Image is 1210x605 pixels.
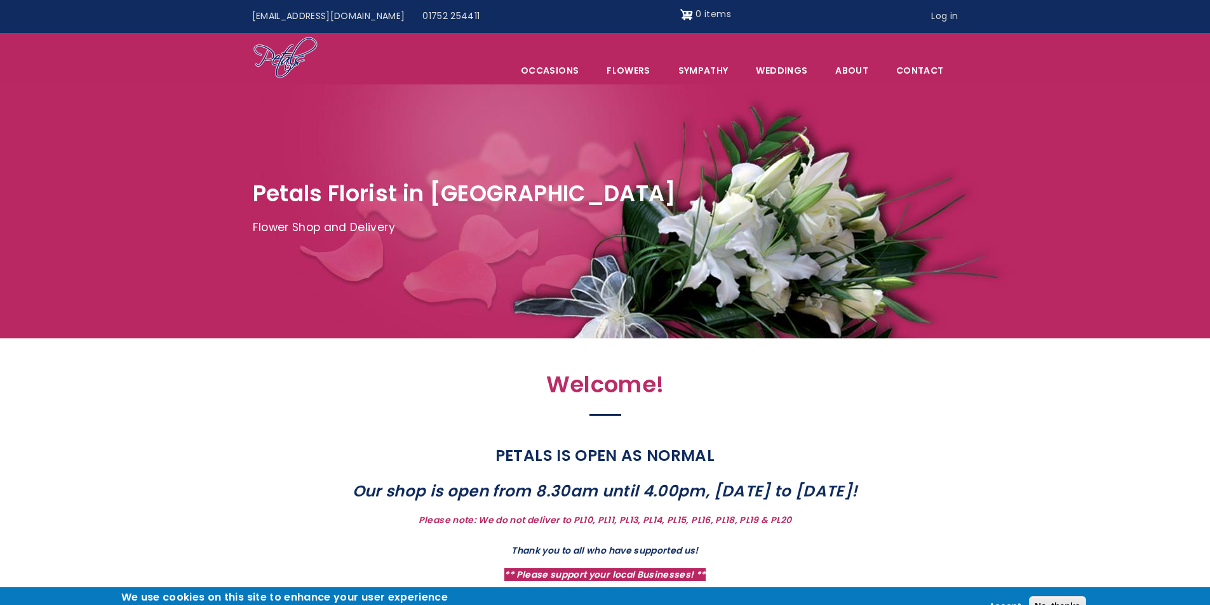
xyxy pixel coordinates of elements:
a: 01752 254411 [413,4,488,29]
img: Shopping cart [680,4,693,25]
strong: Thank you to all who have supported us! [511,544,699,557]
span: Weddings [743,57,821,84]
strong: Please note: We do not deliver to PL10, PL11, PL13, PL14, PL15, PL16, PL18, PL19 & PL20 [419,514,791,526]
a: Sympathy [665,57,742,84]
span: Petals Florist in [GEOGRAPHIC_DATA] [253,178,676,209]
a: Log in [922,4,967,29]
strong: Our shop is open from 8.30am until 4.00pm, [DATE] to [DATE]! [353,480,858,502]
strong: ** Please support your local Businesses! ** [504,568,705,581]
a: Contact [883,57,957,84]
a: [EMAIL_ADDRESS][DOMAIN_NAME] [243,4,414,29]
h2: Welcome! [329,371,882,405]
a: About [822,57,882,84]
a: Shopping cart 0 items [680,4,731,25]
h2: We use cookies on this site to enhance your user experience [121,590,448,604]
p: Flower Shop and Delivery [253,218,958,237]
img: Home [253,36,318,81]
span: 0 items [696,8,730,20]
span: Occasions [508,57,592,84]
a: Flowers [593,57,663,84]
strong: PETALS IS OPEN AS NORMAL [495,444,715,467]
